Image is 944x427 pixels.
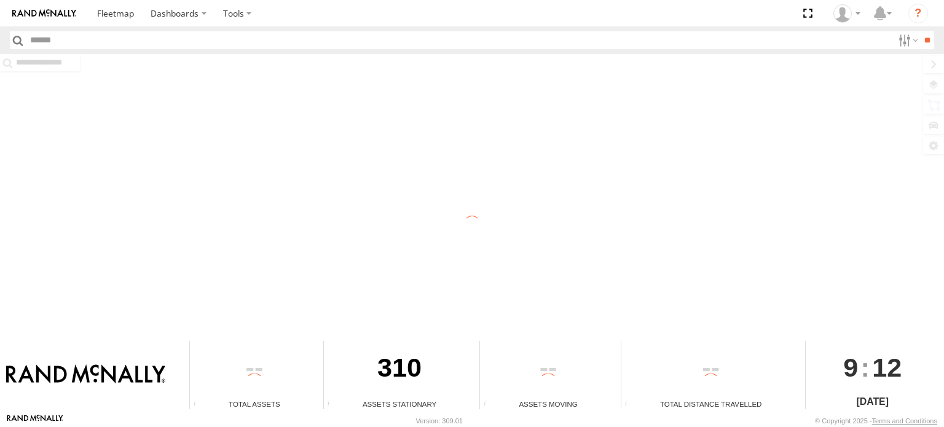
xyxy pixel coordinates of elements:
[190,400,208,409] div: Total number of Enabled Assets
[12,9,76,18] img: rand-logo.svg
[872,417,937,425] a: Terms and Conditions
[324,341,475,399] div: 310
[324,400,342,409] div: Total number of assets current stationary.
[621,399,801,409] div: Total Distance Travelled
[894,31,920,49] label: Search Filter Options
[908,4,928,23] i: ?
[324,399,475,409] div: Assets Stationary
[872,341,902,394] span: 12
[815,417,937,425] div: © Copyright 2025 -
[6,364,165,385] img: Rand McNally
[829,4,865,23] div: Jose Goitia
[843,341,858,394] span: 9
[806,341,940,394] div: :
[190,399,319,409] div: Total Assets
[7,415,63,427] a: Visit our Website
[416,417,463,425] div: Version: 309.01
[480,399,616,409] div: Assets Moving
[480,400,498,409] div: Total number of assets current in transit.
[621,400,640,409] div: Total distance travelled by all assets within specified date range and applied filters
[806,394,940,409] div: [DATE]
